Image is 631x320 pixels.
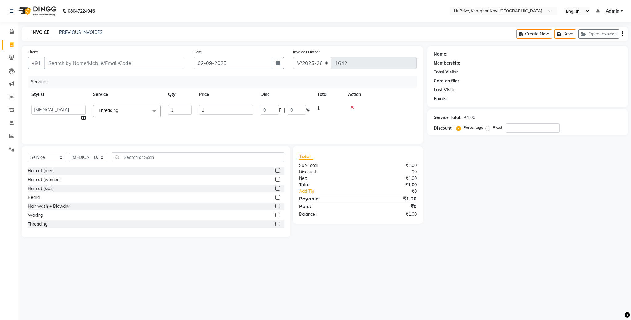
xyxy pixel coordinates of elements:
div: Hair wash + Blowdry [28,203,69,210]
label: Fixed [493,125,502,130]
div: Balance : [294,211,358,218]
button: Create New [516,29,552,39]
b: 08047224946 [68,2,95,20]
div: Paid: [294,203,358,210]
span: Total [299,153,313,160]
div: Net: [294,175,358,182]
div: Sub Total: [294,162,358,169]
div: Discount: [434,125,453,132]
div: Haircut (women) [28,176,61,183]
label: Client [28,49,38,55]
span: Threading [99,108,118,113]
th: Price [195,88,257,101]
img: logo [16,2,58,20]
div: Beard [28,194,40,201]
div: ₹1.00 [464,114,475,121]
a: Add Tip [294,188,368,195]
label: Percentage [463,125,483,130]
th: Total [313,88,344,101]
span: % [306,107,310,113]
div: Total Visits: [434,69,458,75]
label: Invoice Number [293,49,320,55]
div: Name: [434,51,447,57]
button: Save [554,29,576,39]
div: Payable: [294,195,358,202]
a: x [118,108,121,113]
span: Admin [606,8,619,14]
div: Service Total: [434,114,462,121]
th: Action [344,88,417,101]
label: Date [194,49,202,55]
input: Search by Name/Mobile/Email/Code [44,57,184,69]
div: Card on file: [434,78,459,84]
div: ₹1.00 [358,182,421,188]
div: ₹0 [358,203,421,210]
th: Disc [257,88,313,101]
div: Services [28,76,421,88]
div: Total: [294,182,358,188]
input: Search or Scan [112,152,284,162]
a: PREVIOUS INVOICES [59,30,103,35]
span: F [279,107,281,113]
th: Stylist [28,88,89,101]
th: Qty [164,88,195,101]
div: ₹1.00 [358,211,421,218]
div: Haircut (men) [28,168,55,174]
button: +91 [28,57,45,69]
th: Service [89,88,164,101]
div: ₹1.00 [358,195,421,202]
div: ₹1.00 [358,175,421,182]
span: 1 [317,105,320,111]
div: ₹1.00 [358,162,421,169]
div: Waxing [28,212,43,219]
div: Threading [28,221,47,227]
div: Points: [434,96,447,102]
div: Haircut (kids) [28,185,54,192]
div: Discount: [294,169,358,175]
span: | [284,107,285,113]
a: INVOICE [29,27,52,38]
div: Membership: [434,60,460,66]
div: ₹0 [358,169,421,175]
div: Last Visit: [434,87,454,93]
button: Open Invoices [578,29,619,39]
div: ₹0 [368,188,421,195]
